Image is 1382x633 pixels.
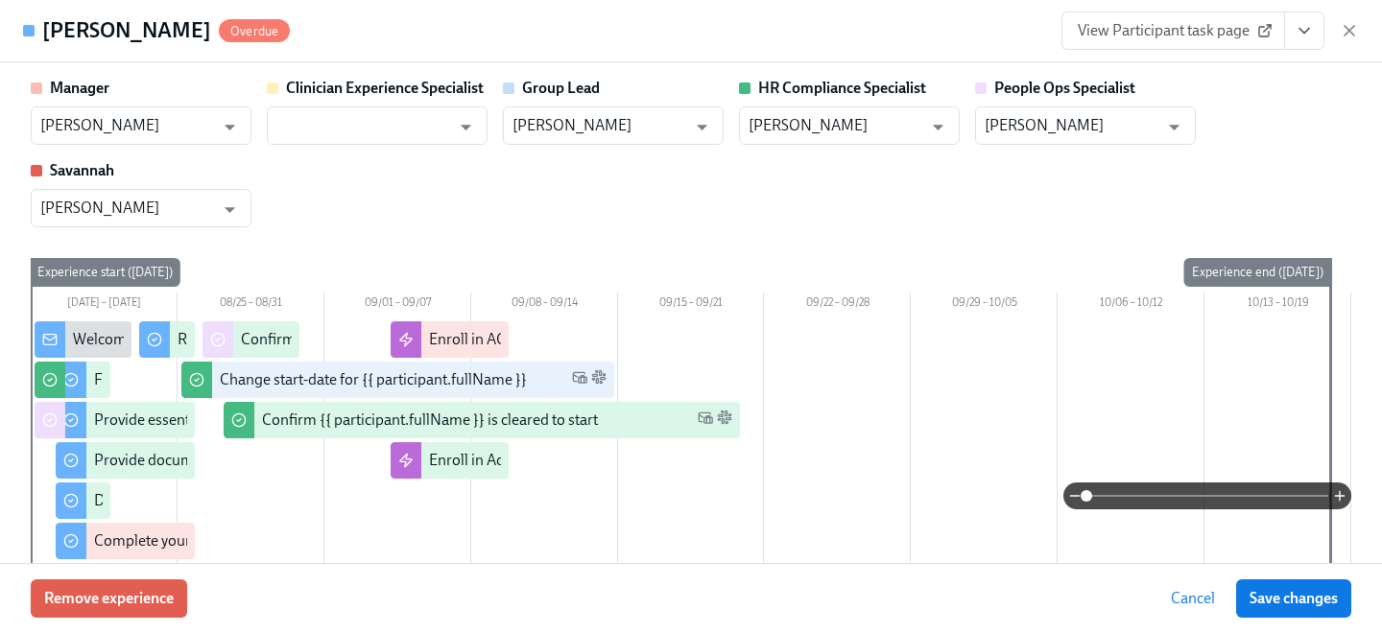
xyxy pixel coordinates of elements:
button: Open [215,195,245,224]
div: Confirm cleared by People Ops [241,329,443,350]
span: Remove experience [44,589,174,608]
span: Slack [717,410,732,432]
span: Save changes [1250,589,1338,608]
button: Open [687,112,717,142]
button: View task page [1284,12,1324,50]
span: Work Email [572,369,587,391]
button: Open [923,112,953,142]
span: Cancel [1171,589,1215,608]
span: Overdue [219,24,290,38]
button: Open [215,112,245,142]
strong: Savannah [50,161,114,179]
button: Remove experience [31,579,187,618]
strong: Group Lead [522,79,600,97]
div: 09/01 – 09/07 [324,293,471,317]
div: 09/08 – 09/14 [471,293,618,317]
span: Slack [591,369,607,391]
button: Save changes [1236,579,1351,618]
strong: HR Compliance Specialist [758,79,926,97]
span: View Participant task page [1078,21,1269,40]
div: Provide documents for your I9 verification [94,450,369,471]
span: Work Email [698,410,713,432]
div: Enroll in AC Onboarding [429,329,589,350]
strong: Manager [50,79,109,97]
div: 10/06 – 10/12 [1058,293,1204,317]
div: Request your equipment [178,329,339,350]
a: View Participant task page [1061,12,1285,50]
div: Experience end ([DATE]) [1184,258,1331,287]
div: Provide essential professional documentation [94,410,393,431]
button: Cancel [1157,579,1228,618]
div: [DATE] – [DATE] [31,293,178,317]
div: 09/15 – 09/21 [618,293,765,317]
div: Fill out the onboarding form [94,369,279,390]
div: 09/22 – 09/28 [764,293,911,317]
div: Confirm {{ participant.fullName }} is cleared to start [262,410,598,431]
strong: Clinician Experience Specialist [286,79,484,97]
div: 10/13 – 10/19 [1204,293,1351,317]
button: Open [1159,112,1189,142]
div: 09/29 – 10/05 [911,293,1058,317]
div: Welcome from the Charlie Health Compliance Team 👋 [73,329,434,350]
div: Change start-date for {{ participant.fullName }} [220,369,527,390]
button: Open [451,112,481,142]
div: 08/25 – 08/31 [178,293,324,317]
h4: [PERSON_NAME] [42,16,211,45]
strong: People Ops Specialist [994,79,1135,97]
div: Experience start ([DATE]) [30,258,180,287]
div: Enroll in Admissions/Intake Onboarding [429,450,694,471]
div: Complete your drug screening [94,530,293,551]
